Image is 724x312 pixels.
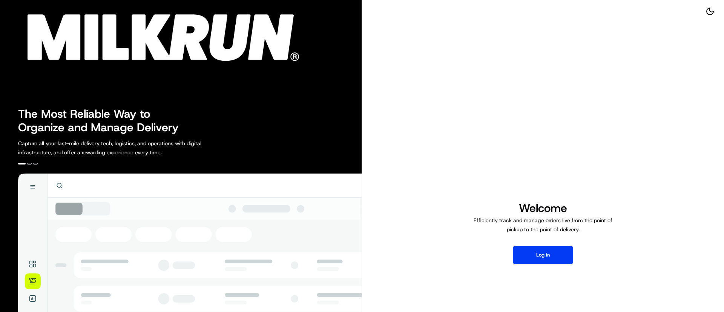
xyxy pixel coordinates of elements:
p: Efficiently track and manage orders live from the point of pickup to the point of delivery. [471,216,615,234]
p: Capture all your last-mile delivery tech, logistics, and operations with digital infrastructure, ... [18,139,235,157]
h2: The Most Reliable Way to Organize and Manage Delivery [18,107,187,134]
h1: Welcome [471,201,615,216]
img: Company Logo [5,5,308,65]
button: Log in [513,246,573,264]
